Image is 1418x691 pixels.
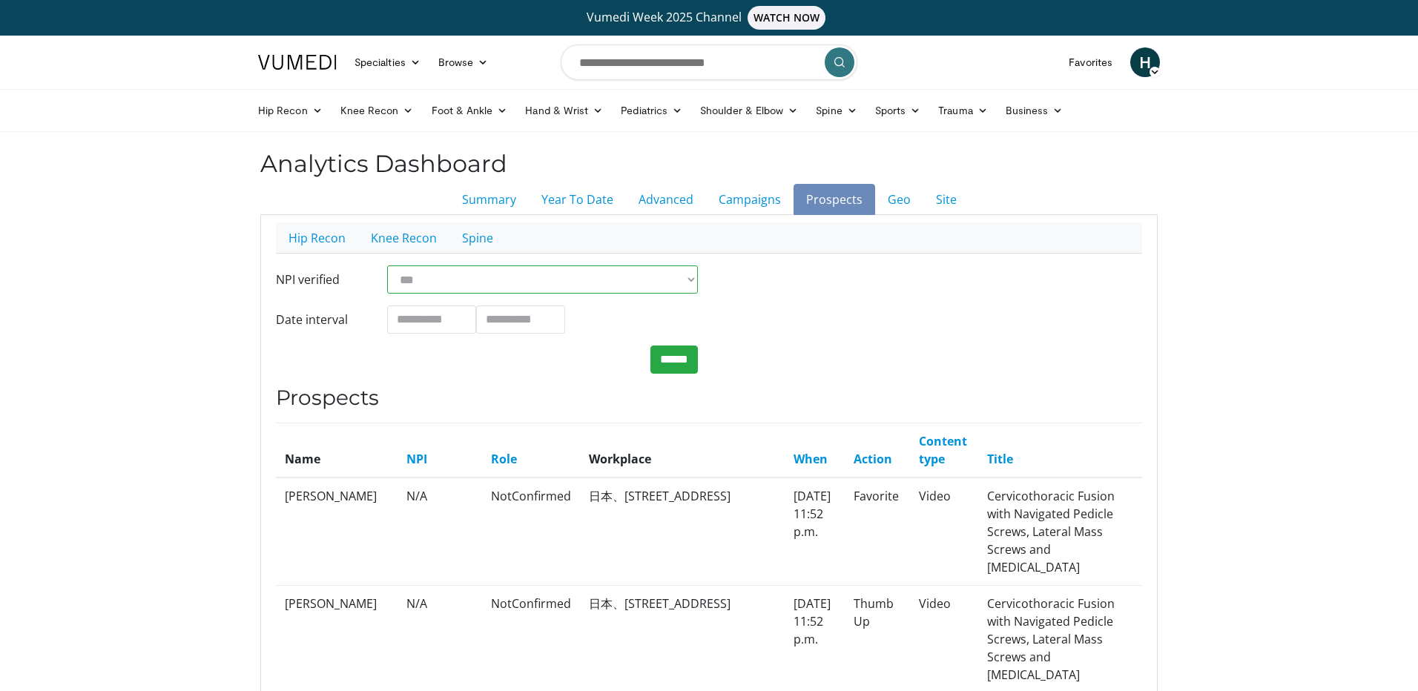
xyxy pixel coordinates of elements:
a: Spine [807,96,865,125]
a: Foot & Ankle [423,96,517,125]
label: Date interval [265,305,376,334]
a: Knee Recon [358,222,449,254]
td: [DATE] 11:52 p.m. [785,477,845,586]
label: NPI verified [265,265,376,294]
a: Campaigns [706,184,794,215]
a: Hand & Wrist [516,96,612,125]
a: Role [491,451,517,467]
a: Trauma [929,96,997,125]
td: 日本、[STREET_ADDRESS] [580,477,785,586]
a: Spine [449,222,506,254]
h2: Analytics Dashboard [260,150,1158,178]
a: Prospects [794,184,875,215]
th: Name [276,423,398,477]
td: NotConfirmed [482,477,580,586]
a: Site [923,184,969,215]
a: Summary [449,184,529,215]
td: Cervicothoracic Fusion with Navigated Pedicle Screws, Lateral Mass Screws and [MEDICAL_DATA] [978,477,1142,586]
td: Video [910,477,979,586]
a: Sports [866,96,930,125]
a: Pediatrics [612,96,691,125]
a: Content type [919,433,967,467]
a: Geo [875,184,923,215]
th: Workplace [580,423,785,477]
h3: Prospects [276,386,1142,411]
a: Knee Recon [332,96,423,125]
img: VuMedi Logo [258,55,337,70]
a: Action [854,451,892,467]
span: WATCH NOW [748,6,826,30]
a: Favorites [1060,47,1121,77]
a: Specialties [346,47,429,77]
a: Vumedi Week 2025 ChannelWATCH NOW [260,6,1158,30]
td: Favorite [845,477,909,586]
a: Title [987,451,1013,467]
input: Search topics, interventions [561,44,857,80]
a: Year To Date [529,184,626,215]
a: NPI [406,451,427,467]
td: N/A [398,477,482,586]
a: Hip Recon [276,222,358,254]
td: [PERSON_NAME] [276,477,398,586]
a: H [1130,47,1160,77]
a: Shoulder & Elbow [691,96,807,125]
a: Hip Recon [249,96,332,125]
a: Business [997,96,1072,125]
a: Browse [429,47,498,77]
a: When [794,451,828,467]
a: Advanced [626,184,706,215]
